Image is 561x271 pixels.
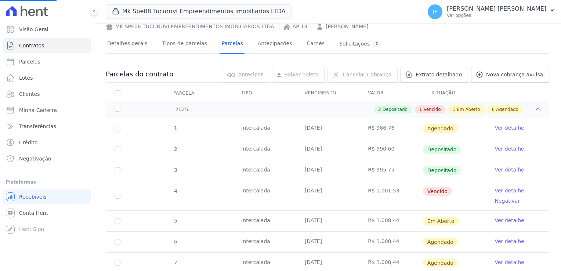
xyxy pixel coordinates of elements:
[19,26,48,33] span: Visão Geral
[359,232,423,252] td: R$ 1.008,44
[423,187,452,196] span: Vencido
[447,5,546,12] p: [PERSON_NAME] [PERSON_NAME]
[232,232,296,252] td: Intercalada
[3,54,91,69] a: Parcelas
[486,71,543,78] span: Nova cobrança avulsa
[115,260,120,266] input: default
[106,70,173,79] h3: Parcelas do contrato
[471,67,549,82] a: Nova cobrança avulsa
[232,86,296,101] th: Tipo
[115,167,120,173] input: Só é possível selecionar pagamentos em aberto
[19,42,44,49] span: Contratos
[293,23,307,30] a: AP 13
[173,146,177,152] span: 2
[232,211,296,231] td: Intercalada
[232,139,296,160] td: Intercalada
[305,35,326,54] a: Carnês
[3,22,91,37] a: Visão Geral
[19,123,56,130] span: Transferências
[19,106,57,114] span: Minha Carteira
[296,232,359,252] td: [DATE]
[164,86,203,101] div: Parcela
[339,40,381,47] div: Solicitações
[296,86,359,101] th: Vencimento
[106,4,292,18] button: Mk Spe08 Tucuruvi Empreendimentos Imobiliarios LTDA
[453,106,456,113] span: 1
[115,239,120,245] input: default
[326,23,368,30] a: [PERSON_NAME]
[495,166,524,173] a: Ver detalhe
[173,125,177,131] span: 1
[495,198,520,204] a: Negativar
[359,139,423,160] td: R$ 990,60
[19,74,33,82] span: Lotes
[3,151,91,166] a: Negativação
[338,35,383,54] a: Solicitações0
[173,239,177,245] span: 6
[3,119,91,134] a: Transferências
[423,124,458,133] span: Agendado
[115,218,120,224] input: default
[423,166,461,175] span: Depositado
[359,86,423,101] th: Valor
[495,124,524,131] a: Ver detalhe
[296,139,359,160] td: [DATE]
[495,238,524,245] a: Ver detalhe
[173,218,177,224] span: 5
[296,181,359,210] td: [DATE]
[19,139,38,146] span: Crédito
[6,178,88,187] div: Plataformas
[495,259,524,266] a: Ver detalhe
[3,189,91,204] a: Recebíveis
[423,86,486,101] th: Situação
[423,145,461,154] span: Depositado
[19,193,47,200] span: Recebíveis
[495,145,524,152] a: Ver detalhe
[359,181,423,210] td: R$ 1.001,53
[232,181,296,210] td: Intercalada
[115,193,120,199] input: default
[296,118,359,139] td: [DATE]
[359,211,423,231] td: R$ 1.008,44
[401,67,468,82] a: Extrato detalhado
[378,106,381,113] span: 2
[3,206,91,220] a: Conta Hent
[115,126,120,131] input: default
[359,118,423,139] td: R$ 986,76
[19,209,48,217] span: Conta Hent
[457,106,480,113] span: Em Aberto
[19,90,40,98] span: Clientes
[423,238,458,246] span: Agendado
[173,260,177,265] span: 7
[106,35,149,54] a: Detalhes gerais
[115,147,120,152] input: Só é possível selecionar pagamentos em aberto
[3,38,91,53] a: Contratos
[496,106,518,113] span: Agendado
[3,135,91,150] a: Crédito
[423,259,458,267] span: Agendado
[296,211,359,231] td: [DATE]
[495,217,524,224] a: Ver detalhe
[419,106,422,113] span: 1
[423,217,459,225] span: Em Aberto
[256,35,294,54] a: Antecipações
[220,35,245,54] a: Parcelas
[492,106,495,113] span: 6
[232,118,296,139] td: Intercalada
[173,188,177,194] span: 4
[373,40,381,47] div: 0
[383,106,408,113] span: Depositado
[3,71,91,85] a: Lotes
[19,155,51,162] span: Negativação
[3,103,91,118] a: Minha Carteira
[447,12,546,18] p: Ver opções
[433,9,437,14] span: IF
[416,71,462,78] span: Extrato detalhado
[495,187,524,194] a: Ver detalhe
[296,160,359,181] td: [DATE]
[422,1,561,22] button: IF [PERSON_NAME] [PERSON_NAME] Ver opções
[232,160,296,181] td: Intercalada
[359,160,423,181] td: R$ 995,75
[19,58,40,65] span: Parcelas
[106,23,274,30] div: MK SPE08 TUCURUVI EMPREENDIMENTOS IMOBILIARIOS LTDA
